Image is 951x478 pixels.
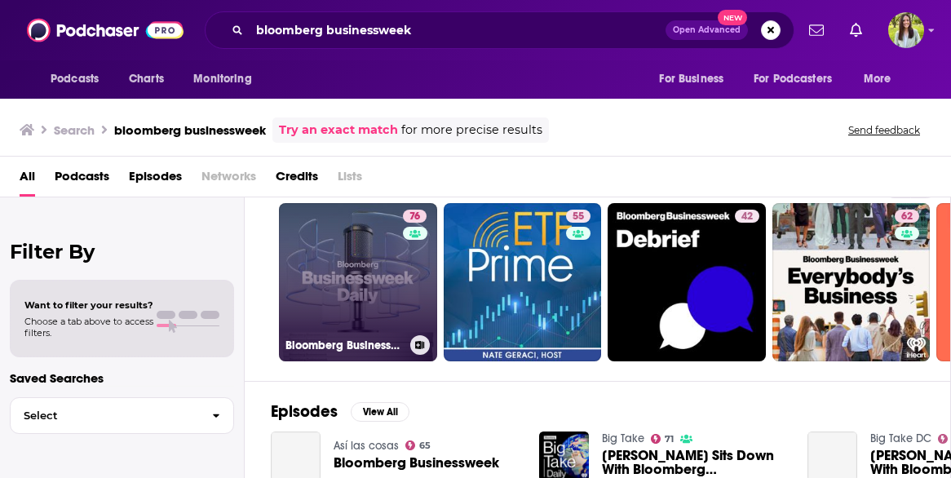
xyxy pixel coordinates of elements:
p: Saved Searches [10,370,234,386]
a: Donald Trump Sits Down With Bloomberg Businessweek [602,449,788,476]
span: New [718,10,747,25]
a: Podcasts [55,163,109,197]
span: More [864,68,891,91]
span: Networks [201,163,256,197]
span: Podcasts [51,68,99,91]
span: 76 [409,209,420,225]
span: Lists [338,163,362,197]
button: open menu [648,64,744,95]
button: Select [10,397,234,434]
img: User Profile [888,12,924,48]
span: Charts [129,68,164,91]
a: 62 [895,210,919,223]
a: 55 [566,210,591,223]
a: All [20,163,35,197]
div: Search podcasts, credits, & more... [205,11,794,49]
a: 55 [444,203,602,361]
span: 71 [665,436,674,443]
input: Search podcasts, credits, & more... [250,17,666,43]
h2: Filter By [10,240,234,263]
a: 65 [405,440,431,450]
a: 76Bloomberg Businessweek [279,203,437,361]
button: open menu [743,64,856,95]
span: Open Advanced [673,26,741,34]
span: Want to filter your results? [24,299,153,311]
span: 62 [901,209,913,225]
a: 71 [651,434,675,444]
button: open menu [182,64,272,95]
span: Select [11,410,199,421]
a: Show notifications dropdown [843,16,869,44]
a: Big Take [602,432,644,445]
span: Logged in as meaghanyoungblood [888,12,924,48]
button: Send feedback [843,123,925,137]
a: Bloomberg Businessweek [334,456,499,470]
a: Credits [276,163,318,197]
h3: bloomberg businessweek [114,122,266,138]
a: 42 [608,203,766,361]
span: For Business [659,68,723,91]
span: For Podcasters [754,68,832,91]
a: 42 [735,210,759,223]
button: Show profile menu [888,12,924,48]
span: [PERSON_NAME] Sits Down With Bloomberg Businessweek [602,449,788,476]
a: Así las cosas [334,439,399,453]
a: Episodes [129,163,182,197]
a: 62 [772,203,931,361]
img: Podchaser - Follow, Share and Rate Podcasts [27,15,184,46]
h2: Episodes [271,401,338,422]
h3: Bloomberg Businessweek [285,339,404,352]
a: 76 [403,210,427,223]
span: 42 [741,209,753,225]
span: 55 [573,209,584,225]
span: for more precise results [401,121,542,139]
span: 65 [419,442,431,449]
h3: Search [54,122,95,138]
button: open menu [39,64,120,95]
button: open menu [852,64,912,95]
button: Open AdvancedNew [666,20,748,40]
a: EpisodesView All [271,401,409,422]
span: Monitoring [193,68,251,91]
a: Charts [118,64,174,95]
span: Choose a tab above to access filters. [24,316,153,339]
a: Big Take DC [870,432,931,445]
a: Try an exact match [279,121,398,139]
button: View All [351,402,409,422]
a: Show notifications dropdown [803,16,830,44]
